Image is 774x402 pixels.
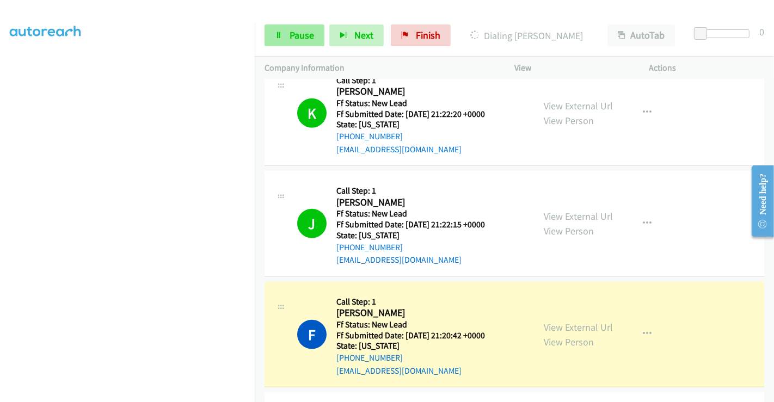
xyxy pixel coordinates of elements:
a: View External Url [544,100,613,112]
h5: State: [US_STATE] [336,119,485,130]
a: View External Url [544,210,613,222]
a: View Person [544,114,594,127]
span: Next [354,29,373,41]
h1: F [297,320,327,349]
h5: Call Step: 1 [336,185,485,196]
div: Delay between calls (in seconds) [699,29,750,38]
h5: State: [US_STATE] [336,230,485,241]
a: View External Url [544,321,613,333]
h2: [PERSON_NAME] [336,307,485,319]
h5: Ff Submitted Date: [DATE] 21:22:20 +0000 [336,109,485,120]
a: [EMAIL_ADDRESS][DOMAIN_NAME] [336,366,462,376]
span: Finish [416,29,440,41]
a: [EMAIL_ADDRESS][DOMAIN_NAME] [336,255,462,265]
a: [PHONE_NUMBER] [336,131,403,141]
a: Pause [265,24,324,46]
a: [PHONE_NUMBER] [336,352,403,363]
h5: Ff Status: New Lead [336,319,485,330]
h5: Call Step: 1 [336,75,485,86]
p: Company Information [265,61,495,75]
a: View Person [544,225,594,237]
a: [EMAIL_ADDRESS][DOMAIN_NAME] [336,144,462,154]
h1: J [297,209,327,238]
a: View Person [544,336,594,348]
button: Next [329,24,384,46]
h1: K [297,98,327,128]
button: AutoTab [607,24,675,46]
div: 0 [759,24,764,39]
h5: State: [US_STATE] [336,341,485,351]
h2: [PERSON_NAME] [336,196,485,209]
p: Dialing [PERSON_NAME] [465,28,588,43]
h5: Ff Submitted Date: [DATE] 21:20:42 +0000 [336,330,485,341]
p: View [514,61,630,75]
p: Actions [649,61,765,75]
iframe: Resource Center [743,158,774,244]
h5: Call Step: 1 [336,296,485,307]
a: Finish [391,24,451,46]
a: [PHONE_NUMBER] [336,242,403,252]
h5: Ff Status: New Lead [336,208,485,219]
span: Pause [290,29,314,41]
h5: Ff Status: New Lead [336,98,485,109]
h2: [PERSON_NAME] [336,85,485,98]
h5: Ff Submitted Date: [DATE] 21:22:15 +0000 [336,219,485,230]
